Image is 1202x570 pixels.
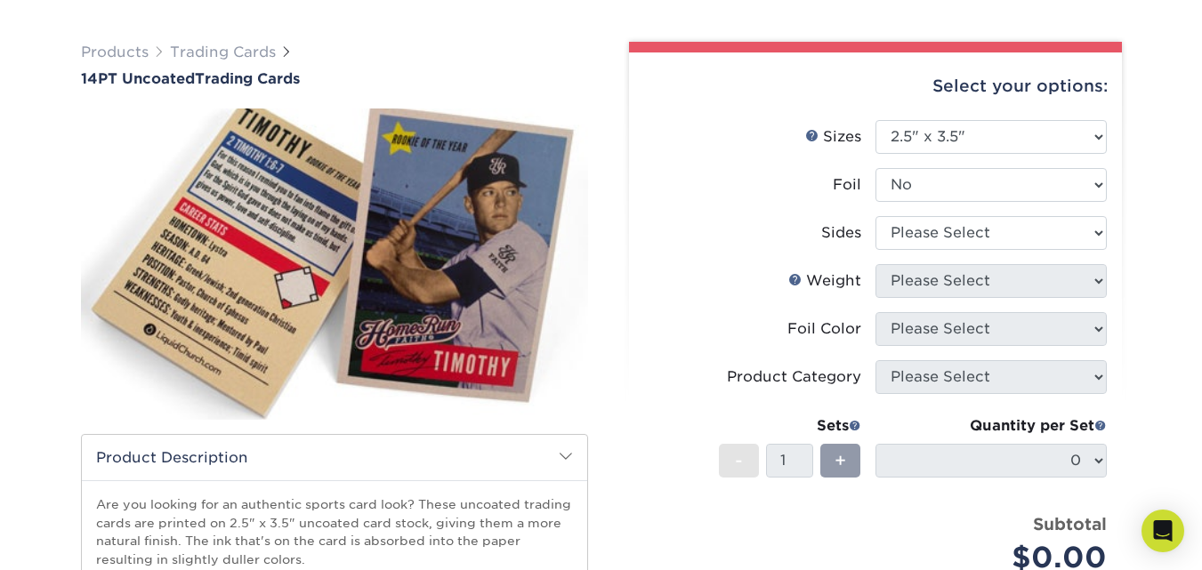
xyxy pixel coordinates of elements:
h2: Product Description [82,435,587,480]
div: Sizes [805,126,861,148]
div: Open Intercom Messenger [1141,510,1184,552]
h1: Trading Cards [81,70,588,87]
div: Weight [788,270,861,292]
div: Sets [719,415,861,437]
div: Foil Color [787,318,861,340]
a: 14PT UncoatedTrading Cards [81,70,588,87]
a: Products [81,44,149,60]
strong: Subtotal [1033,514,1107,534]
a: Trading Cards [170,44,276,60]
div: Foil [833,174,861,196]
span: + [835,447,846,474]
div: Product Category [727,366,861,388]
div: Quantity per Set [875,415,1107,437]
iframe: Google Customer Reviews [4,516,151,564]
span: 14PT Uncoated [81,70,195,87]
div: Select your options: [643,52,1108,120]
img: 14PT Uncoated 01 [81,89,588,439]
div: Sides [821,222,861,244]
span: - [735,447,743,474]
